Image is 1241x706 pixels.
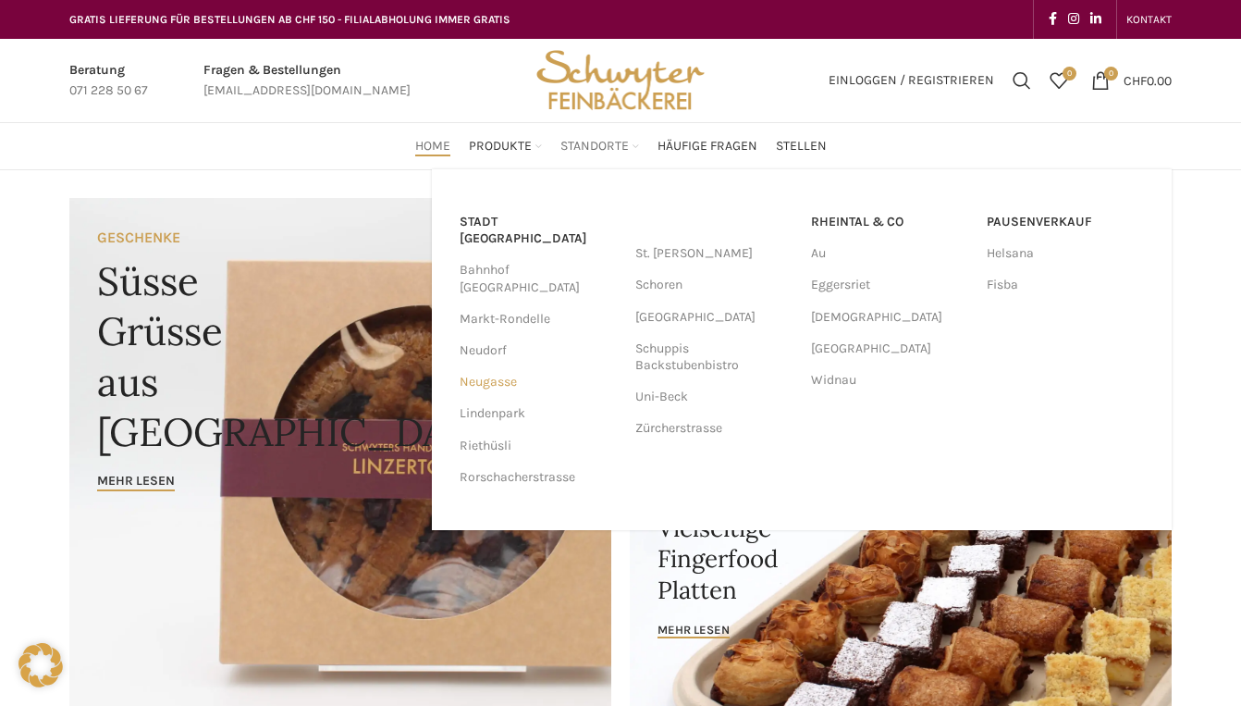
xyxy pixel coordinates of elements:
[635,269,793,301] a: Schoren
[60,128,1181,165] div: Main navigation
[635,381,793,413] a: Uni-Beck
[819,62,1003,99] a: Einloggen / Registrieren
[460,254,617,303] a: Bahnhof [GEOGRAPHIC_DATA]
[203,60,411,102] a: Infobox link
[829,74,994,87] span: Einloggen / Registrieren
[811,269,968,301] a: Eggersriet
[987,269,1144,301] a: Fisba
[811,238,968,269] a: Au
[1124,72,1172,88] bdi: 0.00
[460,206,617,254] a: Stadt [GEOGRAPHIC_DATA]
[460,335,617,366] a: Neudorf
[1104,67,1118,81] span: 0
[776,128,827,165] a: Stellen
[987,206,1144,238] a: Pausenverkauf
[460,366,617,398] a: Neugasse
[1063,6,1085,32] a: Instagram social link
[460,430,617,462] a: Riethüsli
[811,333,968,365] a: [GEOGRAPHIC_DATA]
[1043,6,1063,32] a: Facebook social link
[1126,1,1172,38] a: KONTAKT
[635,238,793,269] a: St. [PERSON_NAME]
[1040,62,1077,99] a: 0
[811,365,968,396] a: Widnau
[469,138,532,155] span: Produkte
[469,128,542,165] a: Produkte
[415,128,450,165] a: Home
[415,138,450,155] span: Home
[635,413,793,444] a: Zürcherstrasse
[1126,13,1172,26] span: KONTAKT
[69,60,148,102] a: Infobox link
[530,71,711,87] a: Site logo
[635,302,793,333] a: [GEOGRAPHIC_DATA]
[635,333,793,381] a: Schuppis Backstubenbistro
[460,303,617,335] a: Markt-Rondelle
[1082,62,1181,99] a: 0 CHF0.00
[560,138,629,155] span: Standorte
[460,398,617,429] a: Lindenpark
[657,128,757,165] a: Häufige Fragen
[69,13,510,26] span: GRATIS LIEFERUNG FÜR BESTELLUNGEN AB CHF 150 - FILIALABHOLUNG IMMER GRATIS
[1003,62,1040,99] a: Suchen
[811,206,968,238] a: RHEINTAL & CO
[987,238,1144,269] a: Helsana
[560,128,639,165] a: Standorte
[1040,62,1077,99] div: Meine Wunschliste
[776,138,827,155] span: Stellen
[1063,67,1076,81] span: 0
[460,462,617,493] a: Rorschacherstrasse
[1124,72,1147,88] span: CHF
[530,39,711,122] img: Bäckerei Schwyter
[1085,6,1107,32] a: Linkedin social link
[1117,1,1181,38] div: Secondary navigation
[657,138,757,155] span: Häufige Fragen
[811,302,968,333] a: [DEMOGRAPHIC_DATA]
